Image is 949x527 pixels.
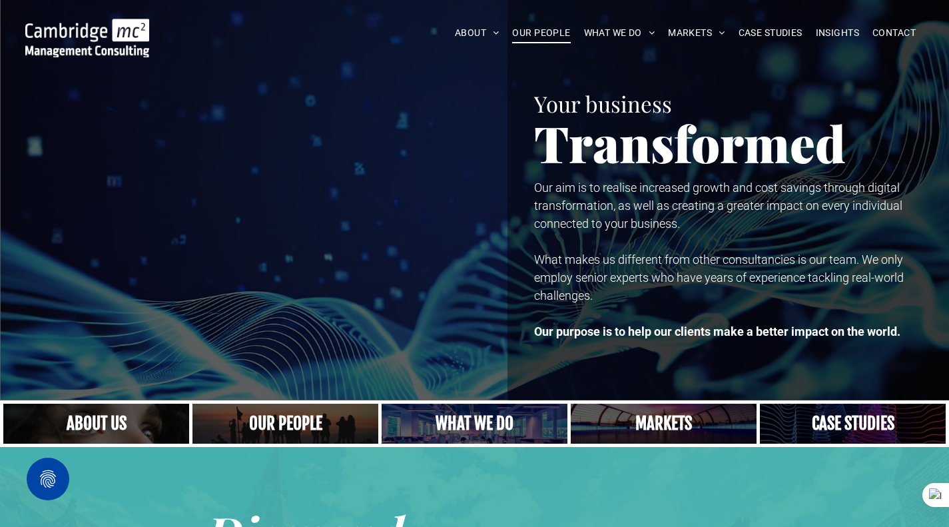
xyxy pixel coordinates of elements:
span: Our aim is to realise increased growth and cost savings through digital transformation, as well a... [534,181,902,231]
strong: Our purpose is to help our clients make a better impact on the world. [534,324,900,338]
span: Transformed [534,109,846,176]
a: CASE STUDIES | See an Overview of All Our Case Studies | Cambridge Management Consulting [760,404,946,444]
span: Your business [534,89,672,118]
a: CASE STUDIES [732,23,809,43]
a: WHAT WE DO [577,23,662,43]
a: CONTACT [866,23,922,43]
span: What makes us different from other consultancies is our team. We only employ senior experts who h... [534,253,904,302]
a: OUR PEOPLE [505,23,577,43]
a: MARKETS [661,23,731,43]
a: Close up of woman's face, centered on her eyes [3,404,189,444]
a: A yoga teacher lifting his whole body off the ground in the peacock pose [382,404,567,444]
a: INSIGHTS [809,23,866,43]
img: Go to Homepage [25,19,149,57]
span: OUR PEOPLE [512,23,570,43]
a: Our Markets | Cambridge Management Consulting [571,404,757,444]
a: ABOUT [448,23,506,43]
a: A crowd in silhouette at sunset, on a rise or lookout point [192,404,378,444]
a: Your Business Transformed | Cambridge Management Consulting [25,21,149,35]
